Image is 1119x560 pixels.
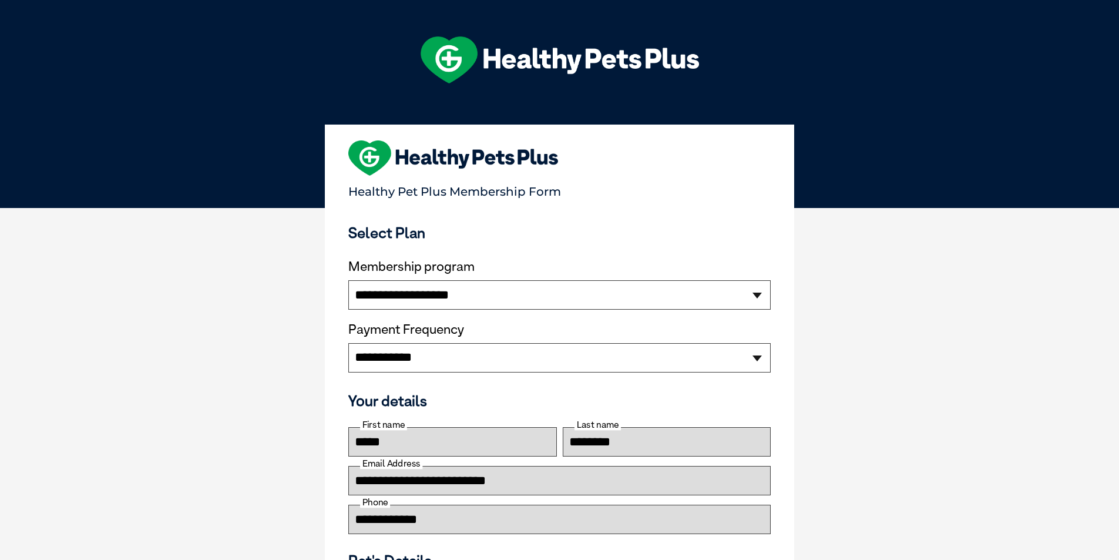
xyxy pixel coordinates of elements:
h3: Select Plan [348,224,771,242]
h3: Your details [348,392,771,410]
label: Phone [360,497,390,508]
label: Payment Frequency [348,322,464,337]
p: Healthy Pet Plus Membership Form [348,179,771,199]
label: First name [360,420,407,430]
label: Membership program [348,259,771,274]
img: heart-shape-hpp-logo-large.png [348,140,558,176]
label: Last name [574,420,621,430]
img: hpp-logo-landscape-green-white.png [421,36,699,83]
label: Email Address [360,458,422,469]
